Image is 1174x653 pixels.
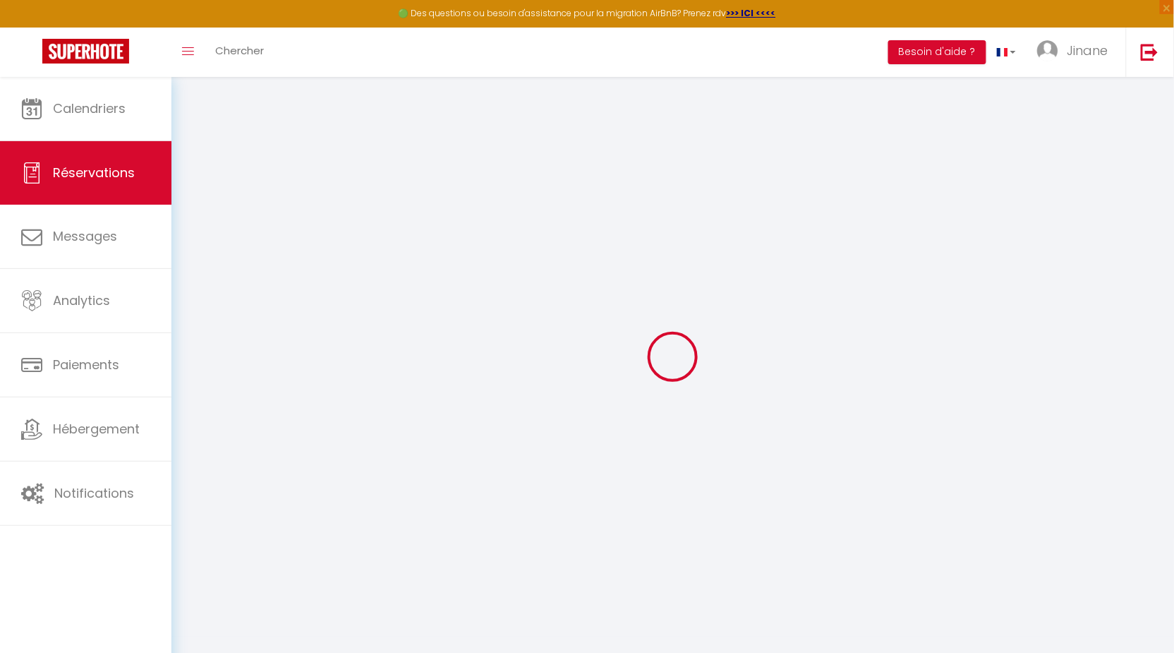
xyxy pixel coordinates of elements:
img: Super Booking [42,39,129,64]
img: logout [1141,43,1158,61]
img: ... [1037,40,1058,61]
span: Analytics [53,292,110,309]
span: Réservations [53,164,135,181]
span: Paiements [53,356,119,373]
span: Jinane [1067,42,1108,59]
button: Besoin d'aide ? [888,40,986,64]
span: Notifications [54,484,134,502]
a: ... Jinane [1027,28,1126,77]
span: Chercher [215,43,264,58]
span: Hébergement [53,420,140,438]
a: >>> ICI <<<< [727,7,776,19]
a: Chercher [205,28,274,77]
span: Messages [53,227,117,245]
span: Calendriers [53,100,126,117]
